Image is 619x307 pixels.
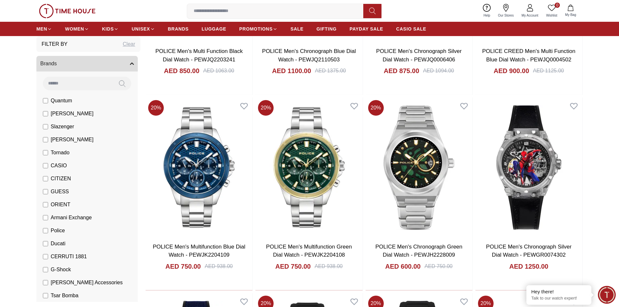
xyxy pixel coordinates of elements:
[396,23,426,35] a: CASIO SALE
[168,26,189,32] span: BRANDS
[203,67,234,75] div: AED 1063.00
[155,48,243,63] a: POLICE Men's Multi Function Black Dial Watch - PEWJQ2203241
[42,40,68,48] h3: Filter By
[65,23,89,35] a: WOMEN
[519,13,541,18] span: My Account
[51,240,65,248] span: Ducati
[531,296,587,301] p: Talk to our watch expert!
[43,280,48,285] input: [PERSON_NAME] Accessories
[123,40,135,48] div: Clear
[316,23,337,35] a: GIFTING
[202,26,226,32] span: LUGGAGE
[39,4,96,18] img: ...
[423,67,454,75] div: AED 1094.00
[51,253,87,261] span: CERRUTI 1881
[290,23,303,35] a: SALE
[255,97,362,237] img: POLICE Men's Multifunction Green Dial Watch - PEWJK2204108
[51,227,65,235] span: Police
[36,56,138,71] button: Brands
[262,48,356,63] a: POLICE Men's Chronograph Blue Dial Watch - PEWJQ2110503
[366,97,472,237] img: POLICE Men's Chronograph Green Dial Watch - PEWJH2228009
[272,66,311,75] h4: AED 1100.00
[396,26,426,32] span: CASIO SALE
[561,3,580,19] button: My Bag
[384,66,419,75] h4: AED 875.00
[562,12,579,17] span: My Bag
[205,262,233,270] div: AED 938.00
[51,136,94,144] span: [PERSON_NAME]
[350,23,383,35] a: PAYDAY SALE
[102,26,114,32] span: KIDS
[496,13,516,18] span: Our Stores
[375,244,462,258] a: POLICE Men's Chronograph Green Dial Watch - PEWJH2228009
[51,123,74,131] span: Slazenger
[486,244,572,258] a: POLICE Men's Chronograph Silver Dial Watch - PEWGR0074302
[102,23,119,35] a: KIDS
[164,66,200,75] h4: AED 850.00
[43,228,48,233] input: Police
[43,111,48,116] input: [PERSON_NAME]
[533,67,564,75] div: AED 1125.00
[165,262,201,271] h4: AED 750.00
[132,26,150,32] span: UNISEX
[509,262,548,271] h4: AED 1250.00
[168,23,189,35] a: BRANDS
[494,3,518,19] a: Our Stores
[43,241,48,246] input: Ducati
[51,110,94,118] span: [PERSON_NAME]
[132,23,155,35] a: UNISEX
[350,26,383,32] span: PAYDAY SALE
[148,100,164,116] span: 20 %
[275,262,311,271] h4: AED 750.00
[43,137,48,142] input: [PERSON_NAME]
[290,26,303,32] span: SALE
[43,202,48,207] input: ORIENT
[43,189,48,194] input: GUESS
[480,3,494,19] a: Help
[40,60,57,68] span: Brands
[51,175,71,183] span: CITIZEN
[43,254,48,259] input: CERRUTI 1881
[385,262,421,271] h4: AED 600.00
[43,150,48,155] input: Tornado
[36,23,52,35] a: MEN
[482,48,575,63] a: POLICE CREED Men's Multi Function Blue Dial Watch - PEWJQ0004502
[51,292,78,300] span: Tsar Bomba
[43,124,48,129] input: Slazenger
[51,279,123,287] span: [PERSON_NAME] Accessories
[43,267,48,272] input: G-Shock
[555,3,560,8] span: 0
[51,201,70,209] span: ORIENT
[43,176,48,181] input: CITIZEN
[475,97,582,237] img: POLICE Men's Chronograph Silver Dial Watch - PEWGR0074302
[266,244,352,258] a: POLICE Men's Multifunction Green Dial Watch - PEWJK2204108
[51,149,70,157] span: Tornado
[315,262,342,270] div: AED 938.00
[36,26,47,32] span: MEN
[51,266,71,274] span: G-Shock
[481,13,493,18] span: Help
[51,188,69,196] span: GUESS
[544,13,560,18] span: Wishlist
[531,288,587,295] div: Hey there!
[316,26,337,32] span: GIFTING
[239,26,273,32] span: PROMOTIONS
[424,262,452,270] div: AED 750.00
[202,23,226,35] a: LUGGAGE
[368,100,384,116] span: 20 %
[376,48,462,63] a: POLICE Men's Chronograph Silver Dial Watch - PEWJQ0006406
[43,215,48,220] input: Armani Exchange
[598,286,616,304] div: Chat Widget
[315,67,346,75] div: AED 1375.00
[65,26,84,32] span: WOMEN
[153,244,245,258] a: POLICE Men's Multifunction Blue Dial Watch - PEWJK2204109
[43,293,48,298] input: Tsar Bomba
[239,23,277,35] a: PROMOTIONS
[542,3,561,19] a: 0Wishlist
[258,100,274,116] span: 20 %
[146,97,252,237] a: POLICE Men's Multifunction Blue Dial Watch - PEWJK2204109
[51,214,92,222] span: Armani Exchange
[43,163,48,168] input: CASIO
